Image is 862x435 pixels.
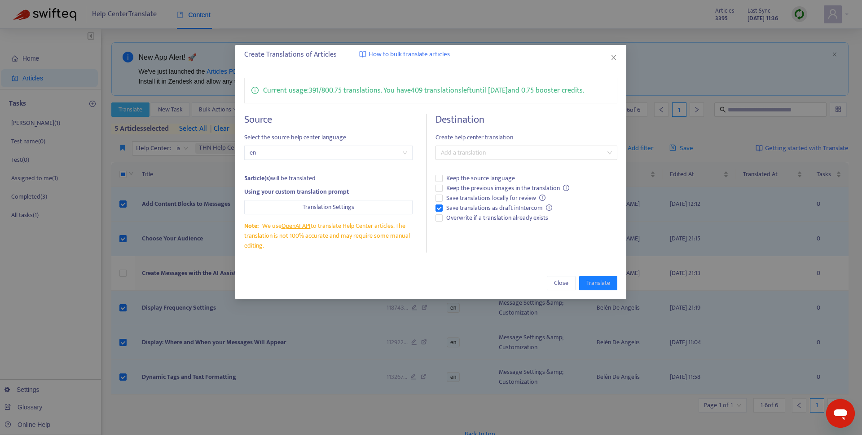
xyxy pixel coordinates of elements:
[609,53,619,62] button: Close
[443,203,556,213] span: Save translations as draft in Intercom
[244,173,271,183] strong: 5 article(s)
[244,200,413,214] button: Translation Settings
[263,85,584,96] p: Current usage: 391 / 800.75 translations . You have 409 translations left until [DATE] and 0.75 b...
[611,54,618,61] span: close
[563,185,570,191] span: info-circle
[244,49,617,60] div: Create Translations of Articles
[303,202,354,212] span: Translation Settings
[826,399,855,428] iframe: Button to launch messaging window
[359,51,366,58] img: image-link
[244,173,413,183] div: will be translated
[369,49,450,60] span: How to bulk translate articles
[281,221,311,231] a: OpenAI API
[443,183,573,193] span: Keep the previous images in the translation
[540,195,546,201] span: info-circle
[359,49,450,60] a: How to bulk translate articles
[443,193,550,203] span: Save translations locally for review
[580,276,618,290] button: Translate
[250,146,407,160] span: en
[244,187,413,197] div: Using your custom translation prompt
[547,276,576,290] button: Close
[435,114,617,126] h4: Destination
[244,221,413,251] div: We use to translate Help Center articles. The translation is not 100% accurate and may require so...
[244,114,413,126] h4: Source
[554,278,569,288] span: Close
[443,173,519,183] span: Keep the source language
[244,133,413,142] span: Select the source help center language
[244,221,259,231] span: Note:
[435,133,617,142] span: Create help center translation
[251,85,259,94] span: info-circle
[546,204,553,211] span: info-circle
[443,213,552,223] span: Overwrite if a translation already exists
